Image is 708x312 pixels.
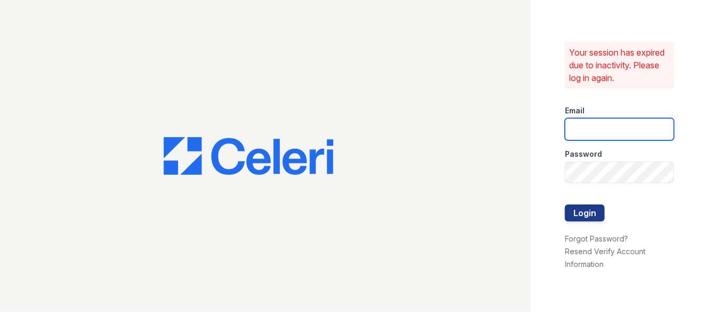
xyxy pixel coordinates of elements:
a: Resend Verify Account Information [565,247,645,269]
button: Login [565,204,605,221]
img: CE_Logo_Blue-a8612792a0a2168367f1c8372b55b34899dd931a85d93a1a3d3e32e68fde9ad4.png [164,137,333,175]
a: Forgot Password? [565,234,628,243]
label: Email [565,105,585,116]
p: Your session has expired due to inactivity. Please log in again. [569,46,670,84]
label: Password [565,149,602,159]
